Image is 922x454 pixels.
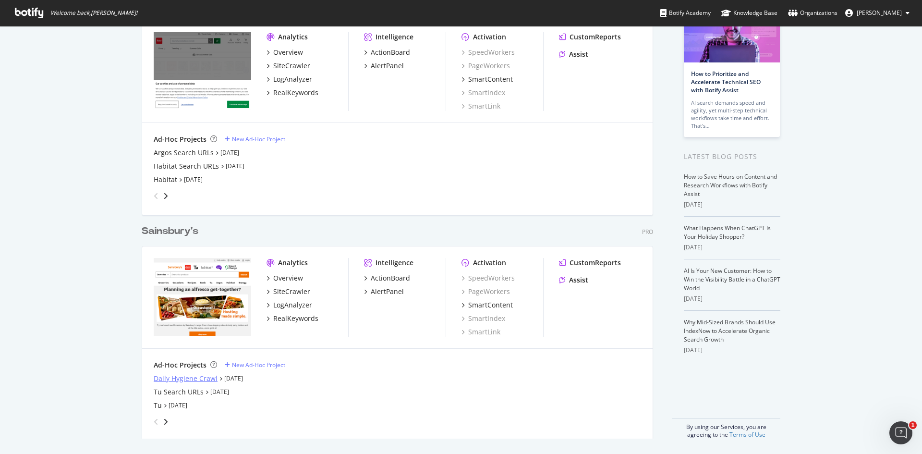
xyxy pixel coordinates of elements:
[691,70,761,94] a: How to Prioritize and Accelerate Technical SEO with Botify Assist
[267,273,303,283] a: Overview
[364,61,404,71] a: AlertPanel
[273,48,303,57] div: Overview
[142,224,202,238] a: Sainsbury's
[461,327,500,337] a: SmartLink
[461,287,510,296] div: PageWorkers
[684,151,780,162] div: Latest Blog Posts
[278,32,308,42] div: Analytics
[371,287,404,296] div: AlertPanel
[371,273,410,283] div: ActionBoard
[371,48,410,57] div: ActionBoard
[273,88,318,98] div: RealKeywords
[461,48,515,57] a: SpeedWorkers
[224,374,243,382] a: [DATE]
[729,430,765,439] a: Terms of Use
[461,88,505,98] a: SmartIndex
[461,101,500,111] a: SmartLink
[569,275,588,285] div: Assist
[273,300,312,310] div: LogAnalyzer
[154,148,214,158] a: Argos Search URLs
[684,224,771,241] a: What Happens When ChatGPT Is Your Holiday Shopper?
[364,48,410,57] a: ActionBoard
[169,401,187,409] a: [DATE]
[154,360,206,370] div: Ad-Hoc Projects
[684,243,780,252] div: [DATE]
[162,191,169,201] div: angle-right
[154,258,251,336] img: *.sainsburys.co.uk/
[142,224,198,238] div: Sainsbury's
[154,374,218,383] a: Daily Hygiene Crawl
[468,300,513,310] div: SmartContent
[226,162,244,170] a: [DATE]
[267,74,312,84] a: LogAnalyzer
[691,99,773,130] div: AI search demands speed and agility, yet multi-step technical workflows take time and effort. Tha...
[559,49,588,59] a: Assist
[788,8,837,18] div: Organizations
[267,287,310,296] a: SiteCrawler
[559,32,621,42] a: CustomReports
[278,258,308,268] div: Analytics
[267,61,310,71] a: SiteCrawler
[154,175,177,184] a: Habitat
[684,346,780,355] div: [DATE]
[461,300,513,310] a: SmartContent
[569,49,588,59] div: Assist
[559,275,588,285] a: Assist
[162,417,169,427] div: angle-right
[684,318,776,344] a: Why Mid-Sized Brands Should Use IndexNow to Accelerate Organic Search Growth
[225,361,285,369] a: New Ad-Hoc Project
[461,273,515,283] a: SpeedWorkers
[273,61,310,71] div: SiteCrawler
[150,188,162,204] div: angle-left
[570,32,621,42] div: CustomReports
[857,9,902,17] span: Rowan Collins
[837,5,917,21] button: [PERSON_NAME]
[150,414,162,429] div: angle-left
[364,287,404,296] a: AlertPanel
[473,32,506,42] div: Activation
[672,418,780,439] div: By using our Services, you are agreeing to the
[232,361,285,369] div: New Ad-Hoc Project
[889,421,912,444] iframe: Intercom live chat
[50,9,137,17] span: Welcome back, [PERSON_NAME] !
[376,32,413,42] div: Intelligence
[154,387,204,397] a: Tu Search URLs
[684,172,777,198] a: How to Save Hours on Content and Research Workflows with Botify Assist
[154,32,251,110] img: www.argos.co.uk
[461,74,513,84] a: SmartContent
[461,61,510,71] a: PageWorkers
[473,258,506,268] div: Activation
[225,135,285,143] a: New Ad-Hoc Project
[273,273,303,283] div: Overview
[154,135,206,144] div: Ad-Hoc Projects
[660,8,711,18] div: Botify Academy
[232,135,285,143] div: New Ad-Hoc Project
[267,88,318,98] a: RealKeywords
[154,161,219,171] a: Habitat Search URLs
[376,258,413,268] div: Intelligence
[273,314,318,323] div: RealKeywords
[461,314,505,323] a: SmartIndex
[154,401,162,410] a: Tu
[184,175,203,184] a: [DATE]
[220,148,239,157] a: [DATE]
[909,421,917,429] span: 1
[559,258,621,268] a: CustomReports
[273,287,310,296] div: SiteCrawler
[684,294,780,303] div: [DATE]
[273,74,312,84] div: LogAnalyzer
[684,267,780,292] a: AI Is Your New Customer: How to Win the Visibility Battle in a ChatGPT World
[721,8,777,18] div: Knowledge Base
[267,48,303,57] a: Overview
[570,258,621,268] div: CustomReports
